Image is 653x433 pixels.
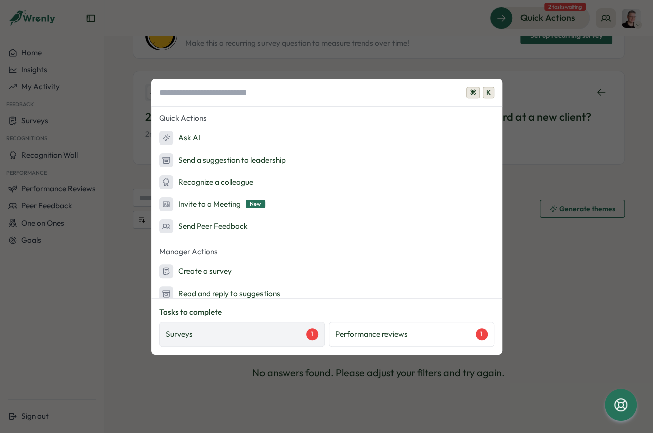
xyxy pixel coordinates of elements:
[306,328,318,340] div: 1
[151,128,502,148] button: Ask AI
[151,150,502,170] button: Send a suggestion to leadership
[246,200,265,208] span: New
[159,153,286,167] div: Send a suggestion to leadership
[476,328,488,340] div: 1
[159,307,494,318] p: Tasks to complete
[151,194,502,214] button: Invite to a MeetingNew
[466,87,480,99] span: ⌘
[151,244,502,259] p: Manager Actions
[159,219,248,233] div: Send Peer Feedback
[159,197,265,211] div: Invite to a Meeting
[151,261,502,281] button: Create a survey
[335,329,408,340] p: Performance reviews
[151,172,502,192] button: Recognize a colleague
[166,329,193,340] p: Surveys
[483,87,494,99] span: K
[151,283,502,304] button: Read and reply to suggestions
[159,264,232,278] div: Create a survey
[159,286,280,301] div: Read and reply to suggestions
[159,175,253,189] div: Recognize a colleague
[151,111,502,126] p: Quick Actions
[151,216,502,236] button: Send Peer Feedback
[159,131,200,145] div: Ask AI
